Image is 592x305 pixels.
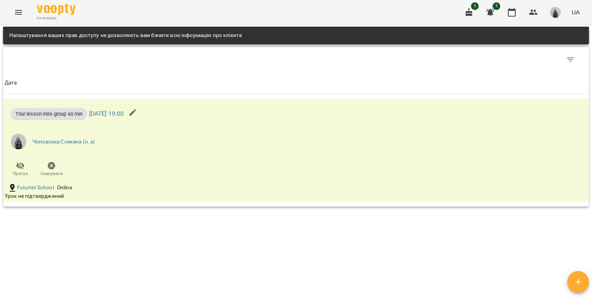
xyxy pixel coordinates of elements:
[32,138,95,146] a: Чоповська Сніжана (н, а)
[89,110,124,117] a: [DATE] 19:00
[37,4,76,15] img: Voopty Logo
[9,29,242,42] div: Налаштування ваших прав доступу не дозволяють вам бачити всю інформацію про клієнта
[5,78,17,88] div: Дата
[5,192,392,200] div: Урок не підтверджений
[17,184,54,192] a: Futurist School
[568,5,583,19] button: UA
[561,51,580,69] button: Фільтр
[493,2,500,10] span: 1
[11,110,87,118] span: Trial lesson mini-group 60 min
[471,2,479,10] span: 1
[36,158,67,180] button: Скасувати
[5,158,36,180] button: Прогул
[55,182,74,193] div: Online
[5,78,587,88] span: Дата
[9,3,28,22] button: Menu
[11,134,26,149] img: 465148d13846e22f7566a09ee851606a.jpeg
[40,170,63,177] span: Скасувати
[13,170,28,177] span: Прогул
[5,78,17,88] div: Sort
[572,8,580,16] span: UA
[37,16,76,21] span: For Business
[550,7,561,18] img: 465148d13846e22f7566a09ee851606a.jpeg
[3,47,589,72] div: Table Toolbar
